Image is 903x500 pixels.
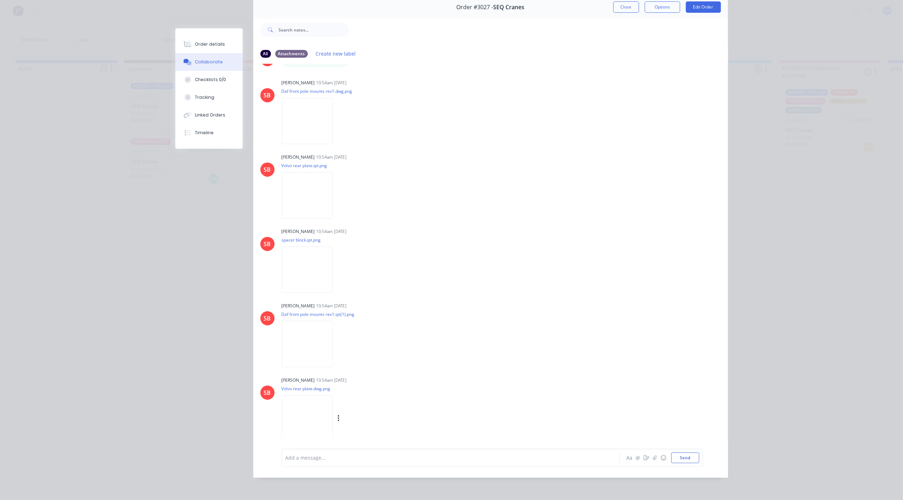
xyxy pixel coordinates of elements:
[195,41,225,47] div: Order details
[282,303,315,309] div: [PERSON_NAME]
[195,130,214,136] div: Timeline
[282,88,352,94] p: Daf front pole mounts rev1.dwg.png
[316,228,347,235] div: 10:54am [DATE]
[264,388,271,397] div: SB
[316,154,347,160] div: 10:54am [DATE]
[671,453,699,463] button: Send
[282,237,340,243] p: spacer block.ipt.png
[175,53,243,71] button: Collaborate
[282,386,412,392] p: Volvo rear plate.dwg.png
[634,454,642,462] button: @
[282,228,315,235] div: [PERSON_NAME]
[175,35,243,53] button: Order details
[279,23,349,37] input: Search notes...
[175,89,243,106] button: Tracking
[264,240,271,248] div: SB
[282,311,355,317] p: Daf front pole mounts rev1.ipt(1).png
[282,163,340,169] p: Volvo rear plate.ipt.png
[264,314,271,323] div: SB
[316,303,347,309] div: 10:54am [DATE]
[195,112,225,118] div: Linked Orders
[282,80,315,86] div: [PERSON_NAME]
[282,154,315,160] div: [PERSON_NAME]
[493,4,525,11] span: SEQ Cranes
[316,377,347,383] div: 10:54am [DATE]
[457,4,493,11] span: Order #3027 -
[613,1,639,13] button: Close
[275,50,308,58] div: Attachments
[282,377,315,383] div: [PERSON_NAME]
[312,49,360,58] button: Create new label
[264,91,271,100] div: SB
[264,165,271,174] div: SB
[625,454,634,462] button: Aa
[316,80,347,86] div: 10:54am [DATE]
[175,106,243,124] button: Linked Orders
[195,94,214,101] div: Tracking
[175,71,243,89] button: Checklists 0/0
[645,1,680,13] button: Options
[686,1,721,13] button: Edit Order
[260,50,271,58] div: All
[195,59,223,65] div: Collaborate
[659,454,668,462] button: ☺
[195,76,226,83] div: Checklists 0/0
[175,124,243,142] button: Timeline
